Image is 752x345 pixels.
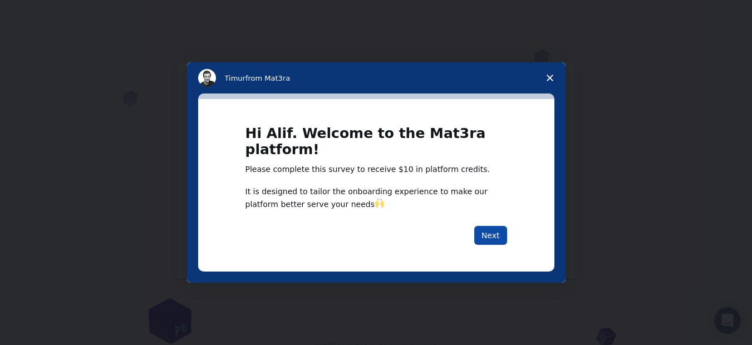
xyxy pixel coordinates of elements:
[198,69,216,87] img: Profile image for Timur
[245,164,507,175] div: Please complete this survey to receive $10 in platform credits.
[474,226,507,245] button: Next
[19,8,59,18] span: Support
[245,74,290,82] span: from Mat3ra
[225,74,245,82] span: Timur
[245,126,507,164] h1: Hi Alif. Welcome to the Mat3ra platform!
[534,62,566,93] span: Close survey
[245,186,507,209] div: It is designed to tailor the onboarding experience to make our platform better serve your needs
